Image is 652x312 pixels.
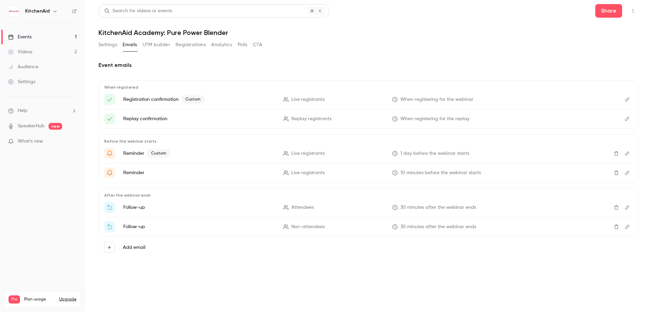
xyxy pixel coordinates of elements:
[291,115,331,123] span: Replay registrants
[123,95,275,104] p: Registration confirmation
[291,169,325,177] span: Live registrants
[176,39,206,50] button: Registrations
[622,202,633,213] button: Edit
[622,221,633,232] button: Edit
[123,244,145,251] label: Add email
[622,148,633,159] button: Edit
[123,223,275,230] p: Follow-up
[143,39,170,50] button: UTM builder
[49,123,62,130] span: new
[104,192,633,198] p: After the webinar ends
[291,96,325,103] span: Live registrants
[18,123,44,130] a: SpeakerHub
[400,150,469,157] span: 1 day before the webinar starts
[8,34,32,40] div: Events
[291,223,325,231] span: Non-attendees
[123,204,275,211] p: Follow-up
[595,4,622,18] button: Share
[400,204,476,211] span: 30 minutes after the webinar ends
[104,94,633,105] li: Here's your access link to {{ event_name }}!
[104,85,633,90] p: When registered
[104,148,633,159] li: Get Ready for '{{ event_name }}' tomorrow!
[8,49,32,55] div: Videos
[400,96,473,103] span: When registering for the webinar
[611,202,622,213] button: Delete
[622,113,633,124] button: Edit
[18,138,43,145] span: What's new
[8,295,20,304] span: Pro
[622,94,633,105] button: Edit
[238,39,248,50] button: Polls
[98,29,638,37] h1: KitchenAid Academy: Pure Power Blender
[104,202,633,213] li: Thanks for attending {{ event_name }}
[611,167,622,178] button: Delete
[104,7,172,15] div: Search for videos or events
[98,61,638,69] h2: Event emails
[400,169,481,177] span: 10 minutes before the webinar starts
[181,95,204,104] span: Custom
[98,39,117,50] button: Settings
[611,148,622,159] button: Delete
[147,149,170,158] span: Custom
[400,115,469,123] span: When registering for the replay
[123,115,275,122] p: Replay confirmation
[104,113,633,124] li: Here's your access link to {{ event_name }}!
[611,221,622,232] button: Delete
[104,167,633,178] li: {{ event_name }} is about to go live
[123,39,137,50] button: Emails
[24,297,55,302] span: Plan usage
[8,6,19,17] img: KitchenAid
[211,39,232,50] button: Analytics
[59,297,76,302] button: Upgrade
[123,149,275,158] p: Reminder
[8,107,77,114] li: help-dropdown-opener
[18,107,28,114] span: Help
[123,169,275,176] p: Reminder
[104,221,633,232] li: Watch the replay of {{ event_name }}
[622,167,633,178] button: Edit
[291,150,325,157] span: Live registrants
[25,8,50,15] h6: KitchenAid
[291,204,314,211] span: Attendees
[400,223,476,231] span: 30 minutes after the webinar ends
[8,63,38,70] div: Audience
[8,78,35,85] div: Settings
[104,139,633,144] p: Before the webinar starts
[253,39,262,50] button: CTA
